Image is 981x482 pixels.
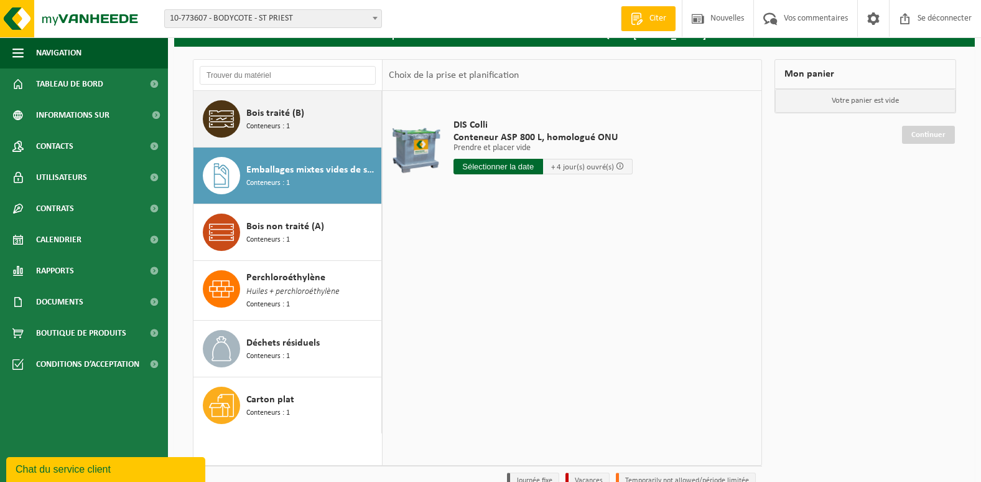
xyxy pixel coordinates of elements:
span: Calendrier [36,224,81,255]
button: Bois traité (B) Conteneurs : 1 [193,91,382,148]
span: Informations sur l’entreprise [36,100,144,131]
span: Conteneurs : 1 [246,299,290,311]
span: Bois traité (B) [246,106,304,121]
p: Votre panier est vide [775,89,955,113]
div: Mon panier [774,59,956,89]
a: Continuer [902,126,955,144]
span: Emballages mixtes vides de substances dangereuses [246,163,378,177]
span: Conteneurs : 1 [246,234,290,246]
span: Huiles + perchloroéthylène [246,285,340,299]
span: Citer [646,12,669,25]
span: Documents [36,286,83,318]
span: Conteneur ASP 800 L, homologué ONU [453,131,633,144]
span: Contacts [36,131,73,162]
div: Choix de la prise et planification [383,60,525,91]
button: Perchloroéthylène Huiles + perchloroéthylène Conteneurs : 1 [193,261,382,321]
span: DIS Colli [453,119,633,131]
button: Déchets résiduels Conteneurs : 1 [193,321,382,377]
button: Emballages mixtes vides de substances dangereuses Conteneurs : 1 [193,148,382,204]
span: Bois non traité (A) [246,219,324,234]
span: Conteneurs : 1 [246,351,290,362]
span: Conteneurs : 1 [246,177,290,189]
button: Bois non traité (A) Conteneurs : 1 [193,204,382,261]
span: Contrats [36,193,74,224]
button: Carton plat Conteneurs : 1 [193,377,382,433]
span: 10-773607 - BODYCOTE - ST PRIEST [164,9,382,28]
span: Déchets résiduels [246,336,320,351]
span: Navigation [36,37,81,69]
input: Sélectionner la date [453,159,543,174]
span: Rapports [36,255,74,286]
span: Utilisateurs [36,162,87,193]
span: Carton plat [246,392,294,407]
span: Conditions d’acceptation [36,349,139,380]
span: Conteneurs : 1 [246,121,290,133]
span: Boutique de produits [36,318,126,349]
span: Perchloroéthylène [246,270,325,285]
a: Citer [621,6,676,31]
p: Prendre et placer vide [453,144,633,153]
span: Conteneurs : 1 [246,407,290,419]
input: Trouver du matériel [200,66,376,85]
span: + 4 jour(s) ouvré(s) [551,163,614,171]
span: Tableau de bord [36,69,103,100]
iframe: chat widget [6,455,208,482]
span: 10-773607 - BODYCOTE - ST PRIEST [165,10,381,27]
